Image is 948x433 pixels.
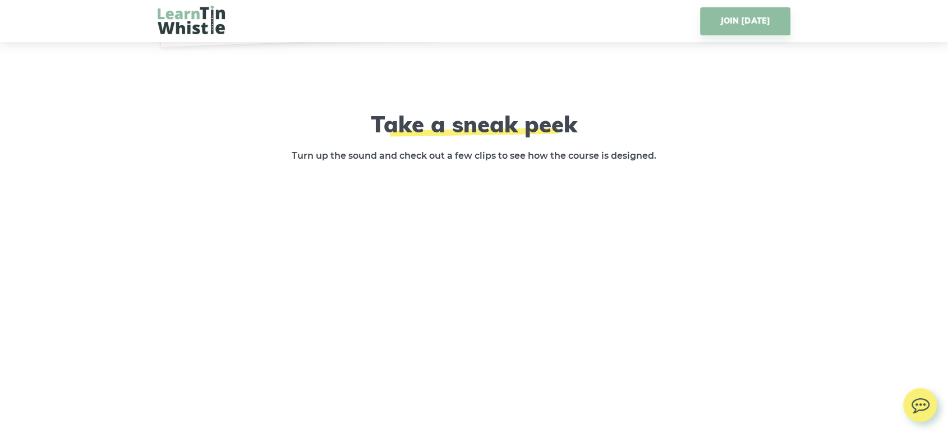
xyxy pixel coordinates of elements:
[272,110,676,137] h2: Take a sneak peek
[700,7,790,35] a: JOIN [DATE]
[158,6,225,34] img: LearnTinWhistle.com
[292,150,656,160] strong: Turn up the sound and check out a few clips to see how the course is designed.
[903,388,937,417] img: chat.svg
[272,179,676,407] iframe: pst10-preview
